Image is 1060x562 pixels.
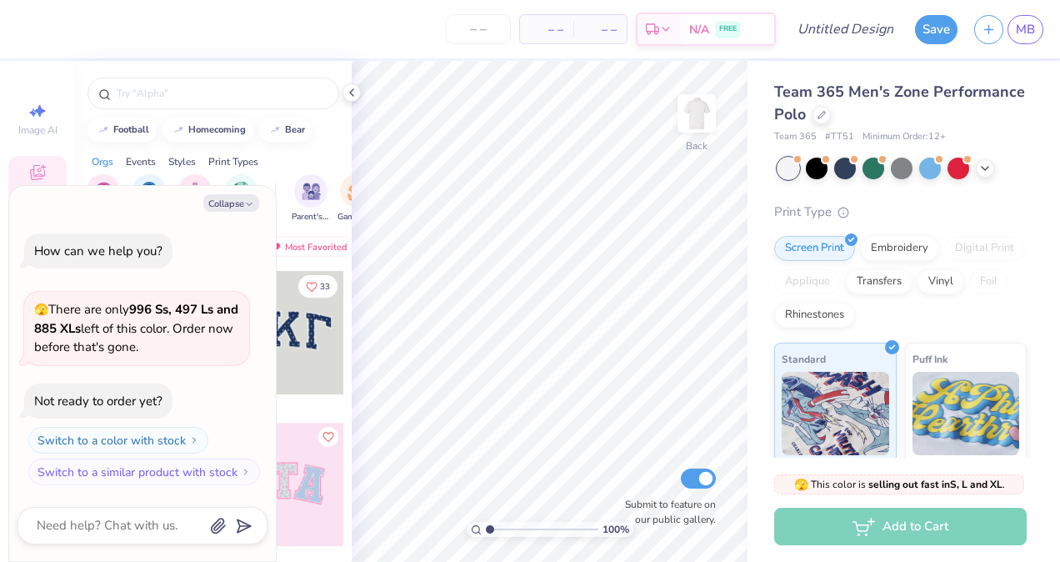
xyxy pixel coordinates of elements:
img: Puff Ink [912,372,1020,455]
img: Sorority Image [94,182,113,201]
img: Switch to a color with stock [189,435,199,445]
img: Back [680,97,713,130]
div: Orgs [92,154,113,169]
span: # TT51 [825,130,854,144]
span: 100 % [602,522,629,537]
div: football [113,125,149,134]
button: bear [259,118,312,143]
button: filter button [337,174,376,223]
div: bear [285,125,305,134]
span: N/A [689,21,709,38]
div: homecoming [188,125,246,134]
button: Like [298,275,337,298]
div: filter for Club [178,174,212,223]
span: Team 365 [774,130,817,144]
span: There are only left of this color. Order now before that's gone. [34,301,238,355]
span: 33 [320,283,330,291]
div: Transfers [846,269,912,294]
button: Like [318,427,338,447]
div: Back [686,138,707,153]
div: Styles [168,154,196,169]
button: filter button [87,174,120,223]
span: Parent's Weekend [292,211,330,223]
span: MB [1016,20,1035,39]
img: trend_line.gif [268,125,282,135]
span: – – [583,21,617,38]
div: Rhinestones [774,303,855,328]
button: filter button [292,174,330,223]
div: Screen Print [774,236,855,261]
span: Standard [782,350,826,368]
button: homecoming [162,118,253,143]
img: Standard [782,372,889,455]
input: Untitled Design [784,13,907,46]
div: Print Types [208,154,258,169]
span: Team 365 Men's Zone Performance Polo [774,82,1025,124]
button: filter button [224,174,257,223]
div: Print Type [774,203,1027,222]
span: – – [530,21,563,38]
div: filter for Sports [224,174,257,223]
div: Embroidery [860,236,939,261]
span: Puff Ink [912,350,947,368]
img: trend_line.gif [97,125,110,135]
div: Digital Print [944,236,1025,261]
button: Collapse [203,194,259,212]
div: filter for Parent's Weekend [292,174,330,223]
div: filter for Game Day [337,174,376,223]
div: Foil [969,269,1008,294]
button: Save [915,15,957,44]
span: 🫣 [794,477,808,493]
span: Game Day [337,211,376,223]
strong: 996 Ss, 497 Ls and 885 XLs [34,301,238,337]
span: Image AI [18,123,57,137]
img: Game Day Image [347,182,367,201]
img: trend_line.gif [172,125,185,135]
div: filter for Fraternity [131,174,168,223]
img: Sports Image [232,182,251,201]
strong: selling out fast in S, L and XL [868,478,1002,491]
span: This color is . [794,477,1005,492]
div: Vinyl [917,269,964,294]
div: Most Favorited [261,237,355,257]
button: filter button [131,174,168,223]
div: filter for Sorority [87,174,120,223]
span: 🫣 [34,302,48,318]
img: Switch to a similar product with stock [241,467,251,477]
button: Switch to a similar product with stock [28,459,260,485]
button: Switch to a color with stock [28,427,208,454]
div: How can we help you? [34,243,162,259]
input: – – [446,14,511,44]
button: football [87,118,157,143]
img: Fraternity Image [140,182,158,201]
img: Parent's Weekend Image [302,182,321,201]
div: Applique [774,269,841,294]
img: Club Image [186,182,204,201]
span: Minimum Order: 12 + [862,130,946,144]
a: MB [1007,15,1043,44]
div: Not ready to order yet? [34,393,162,409]
div: Events [126,154,156,169]
span: FREE [719,23,737,35]
input: Try "Alpha" [115,85,328,102]
label: Submit to feature on our public gallery. [616,497,716,527]
button: filter button [178,174,212,223]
